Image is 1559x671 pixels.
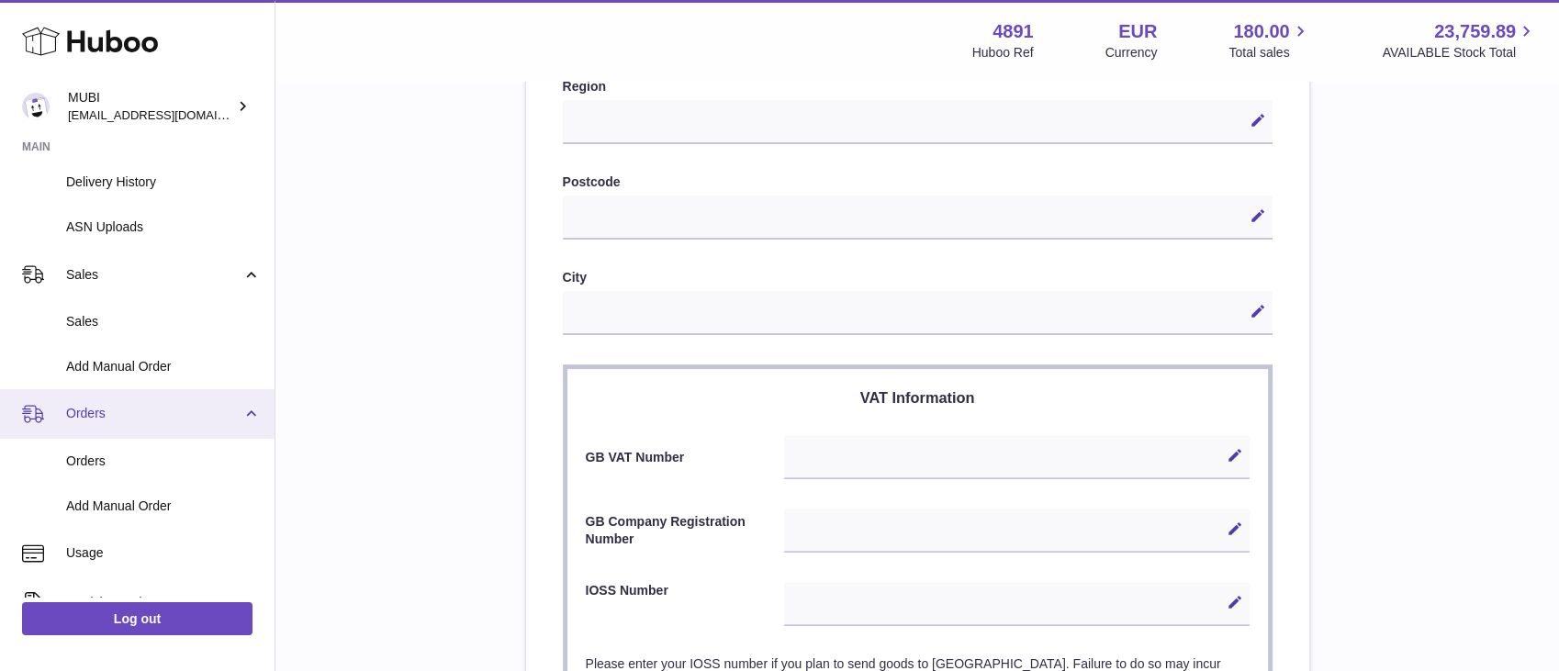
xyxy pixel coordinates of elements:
[66,453,261,470] span: Orders
[66,218,261,236] span: ASN Uploads
[68,89,233,124] div: MUBI
[586,387,1250,408] h3: VAT Information
[66,544,261,562] span: Usage
[66,594,241,611] span: Invoicing and Payments
[66,266,241,284] span: Sales
[563,269,1273,286] label: City
[66,313,261,330] span: Sales
[586,449,785,466] label: GB VAT Number
[1233,19,1289,44] span: 180.00
[1434,19,1516,44] span: 23,759.89
[66,173,261,191] span: Delivery History
[66,498,261,515] span: Add Manual Order
[1118,19,1157,44] strong: EUR
[66,405,241,422] span: Orders
[68,107,270,122] span: [EMAIL_ADDRESS][DOMAIN_NAME]
[563,78,1273,95] label: Region
[1228,19,1310,62] a: 180.00 Total sales
[22,602,252,635] a: Log out
[586,513,785,548] label: GB Company Registration Number
[1228,44,1310,62] span: Total sales
[993,19,1034,44] strong: 4891
[1382,19,1537,62] a: 23,759.89 AVAILABLE Stock Total
[586,582,785,621] label: IOSS Number
[1382,44,1537,62] span: AVAILABLE Stock Total
[972,44,1034,62] div: Huboo Ref
[22,93,50,120] img: shop@mubi.com
[1105,44,1158,62] div: Currency
[66,358,261,375] span: Add Manual Order
[563,173,1273,191] label: Postcode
